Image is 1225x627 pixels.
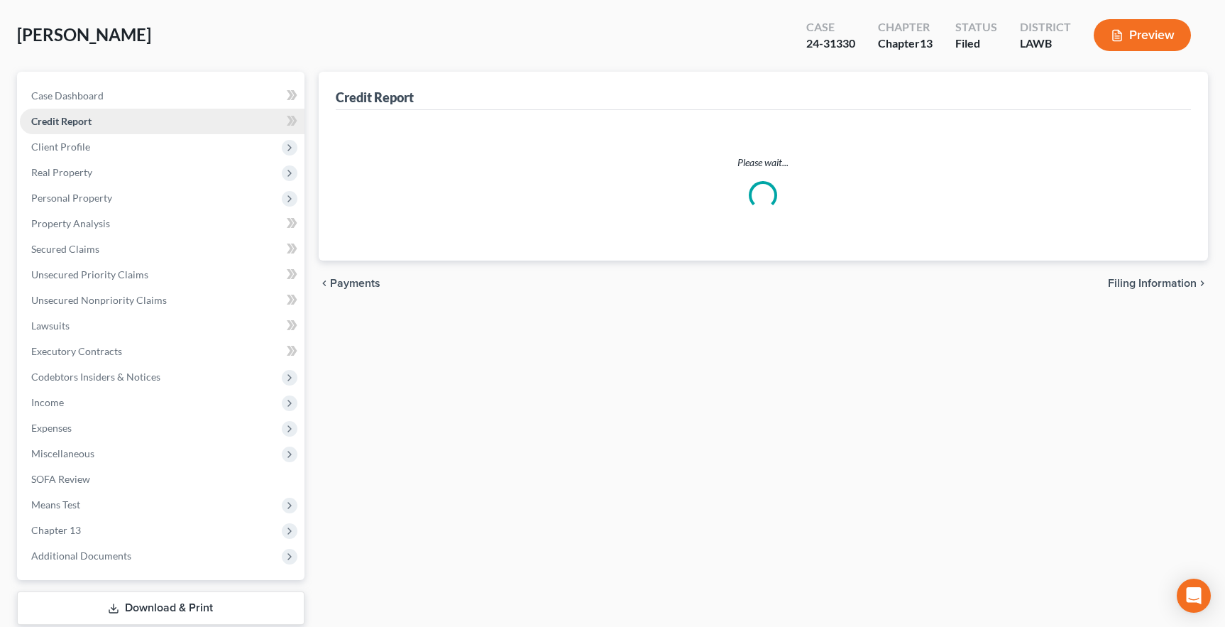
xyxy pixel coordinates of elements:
[20,339,304,364] a: Executory Contracts
[31,268,148,280] span: Unsecured Priority Claims
[31,447,94,459] span: Miscellaneous
[806,19,855,36] div: Case
[878,19,933,36] div: Chapter
[31,550,131,562] span: Additional Documents
[1197,278,1208,289] i: chevron_right
[1108,278,1197,289] span: Filing Information
[31,166,92,178] span: Real Property
[319,278,330,289] i: chevron_left
[31,371,160,383] span: Codebtors Insiders & Notices
[1108,278,1208,289] button: Filing Information chevron_right
[31,217,110,229] span: Property Analysis
[31,345,122,357] span: Executory Contracts
[20,467,304,492] a: SOFA Review
[31,498,80,511] span: Means Test
[878,36,933,52] div: Chapter
[1094,19,1191,51] button: Preview
[347,156,1180,170] p: Please wait...
[31,115,92,127] span: Credit Report
[20,313,304,339] a: Lawsuits
[1177,579,1211,613] div: Open Intercom Messenger
[17,591,304,625] a: Download & Print
[31,473,90,485] span: SOFA Review
[330,278,380,289] span: Payments
[20,211,304,236] a: Property Analysis
[31,243,99,255] span: Secured Claims
[20,83,304,109] a: Case Dashboard
[806,36,855,52] div: 24-31330
[20,236,304,262] a: Secured Claims
[31,89,104,102] span: Case Dashboard
[336,89,414,106] div: Credit Report
[920,36,933,50] span: 13
[20,288,304,313] a: Unsecured Nonpriority Claims
[20,109,304,134] a: Credit Report
[955,19,997,36] div: Status
[31,422,72,434] span: Expenses
[1020,36,1071,52] div: LAWB
[955,36,997,52] div: Filed
[31,320,70,332] span: Lawsuits
[31,524,81,536] span: Chapter 13
[20,262,304,288] a: Unsecured Priority Claims
[31,141,90,153] span: Client Profile
[31,396,64,408] span: Income
[17,24,151,45] span: [PERSON_NAME]
[1020,19,1071,36] div: District
[31,192,112,204] span: Personal Property
[319,278,380,289] button: chevron_left Payments
[31,294,167,306] span: Unsecured Nonpriority Claims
